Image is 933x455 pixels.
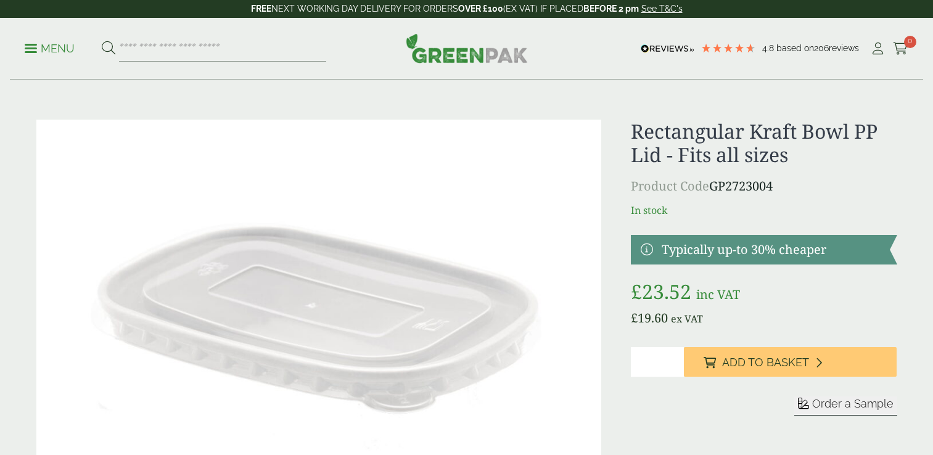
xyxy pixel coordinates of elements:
[776,43,814,53] span: Based on
[641,44,694,53] img: REVIEWS.io
[893,39,908,58] a: 0
[870,43,886,55] i: My Account
[631,203,897,218] p: In stock
[641,4,683,14] a: See T&C's
[829,43,859,53] span: reviews
[25,41,75,56] p: Menu
[794,396,897,416] button: Order a Sample
[696,286,740,303] span: inc VAT
[631,309,668,326] bdi: 19.60
[684,347,897,377] button: Add to Basket
[812,397,894,410] span: Order a Sample
[904,36,916,48] span: 0
[25,41,75,54] a: Menu
[631,309,638,326] span: £
[458,4,503,14] strong: OVER £100
[583,4,639,14] strong: BEFORE 2 pm
[814,43,829,53] span: 206
[701,43,756,54] div: 4.79 Stars
[631,278,642,305] span: £
[762,43,776,53] span: 4.8
[631,178,709,194] span: Product Code
[631,278,691,305] bdi: 23.52
[631,120,897,167] h1: Rectangular Kraft Bowl PP Lid - Fits all sizes
[406,33,528,63] img: GreenPak Supplies
[671,312,703,326] span: ex VAT
[251,4,271,14] strong: FREE
[631,177,897,195] p: GP2723004
[893,43,908,55] i: Cart
[722,356,809,369] span: Add to Basket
